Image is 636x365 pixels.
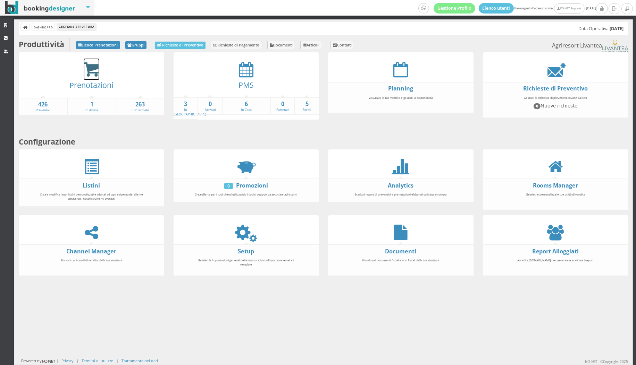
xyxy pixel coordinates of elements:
[224,183,233,189] div: 0
[238,80,254,90] a: PMS
[198,100,222,108] strong: 0
[578,26,624,31] h5: Data Operativa:
[418,3,596,14] span: Hai eseguito l'accesso come: [DATE]
[238,247,254,255] a: Setup
[610,26,624,32] b: [DATE]
[174,100,198,108] strong: 3
[76,358,78,363] div: |
[19,101,67,113] a: 426Preventivi
[602,40,628,52] img: 4a35c131e78711ef969d06d5a9c234c7.png
[83,182,100,189] a: Listini
[69,80,113,90] a: Prenotazioni
[479,3,514,14] a: Elenco utenti
[68,101,116,113] a: 1In Attesa
[66,247,116,255] a: Channel Manager
[534,103,541,109] span: 0
[300,41,322,49] a: Articoli
[35,189,148,203] div: Crea e modifica i tuoi listini personalizzati e adattali ad ogni esigenza del cliente attraverso ...
[32,23,55,31] a: Dashboard
[388,85,413,92] a: Planning
[552,40,628,52] small: Agriresort Livantea
[499,93,612,115] div: Gestisci le richieste di preventivo inviate dal sito
[190,255,302,273] div: Gestisci le impostazioni generali della struttura, la configurazione email e i template
[434,3,475,14] a: Gestione Profilo
[82,358,113,363] a: Termini di utilizzo
[19,137,75,147] b: Configurazione
[174,100,206,116] a: 3In [GEOGRAPHIC_DATA]
[122,358,158,363] a: Trattamento dei dati
[116,101,164,113] a: 263Confermate
[499,189,612,208] div: Gestisci e personalizza le tue unità di vendita
[271,100,295,112] a: 0Partenze
[5,1,75,15] img: BookingDesigner.com
[385,247,417,255] a: Documenti
[76,41,120,49] a: Elenco Prenotazioni
[345,93,457,111] div: Visualizza le tue vendite e gestisci la disponibilità
[223,100,270,108] strong: 6
[198,100,222,112] a: 0Arrivati
[502,103,609,109] h4: Nuove richieste
[271,100,295,108] strong: 0
[523,85,588,92] a: Richieste di Preventivo
[116,358,118,363] div: |
[19,101,67,108] strong: 426
[330,41,354,49] a: Contatti
[57,23,96,31] li: Gestione Struttura
[125,41,147,49] a: Gruppi
[345,255,457,273] div: Visualizza i documenti fiscali e non fiscali della tua struttura
[345,189,457,200] div: Scarica i report di preventivi e prenotazioni elaborati sulla tua struttura
[41,358,56,364] img: ionet_small_logo.png
[19,39,64,49] b: Produttività
[61,358,73,363] a: Privacy
[533,182,578,189] a: Rooms Manager
[68,101,116,108] strong: 1
[211,41,262,49] a: Richieste di Pagamento
[190,189,302,200] div: Crea offerte per i tuoi clienti utilizzando i codici coupon da associare agli sconti
[236,182,268,189] a: Promozioni
[388,182,414,189] a: Analytics
[499,255,612,273] div: Accedi a [DOMAIN_NAME] per generare e scaricare i report
[295,100,319,108] strong: 5
[155,42,206,49] a: Richieste di Preventivo
[21,358,58,364] div: Powered by |
[116,101,164,108] strong: 263
[223,100,270,112] a: 6In Casa
[35,255,148,273] div: Sincronizza i canali di vendita della tua struttura
[554,3,584,14] a: I/O NET Support
[532,247,579,255] a: Report Alloggiati
[295,100,319,112] a: 5Partiti
[267,41,295,49] a: Documenti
